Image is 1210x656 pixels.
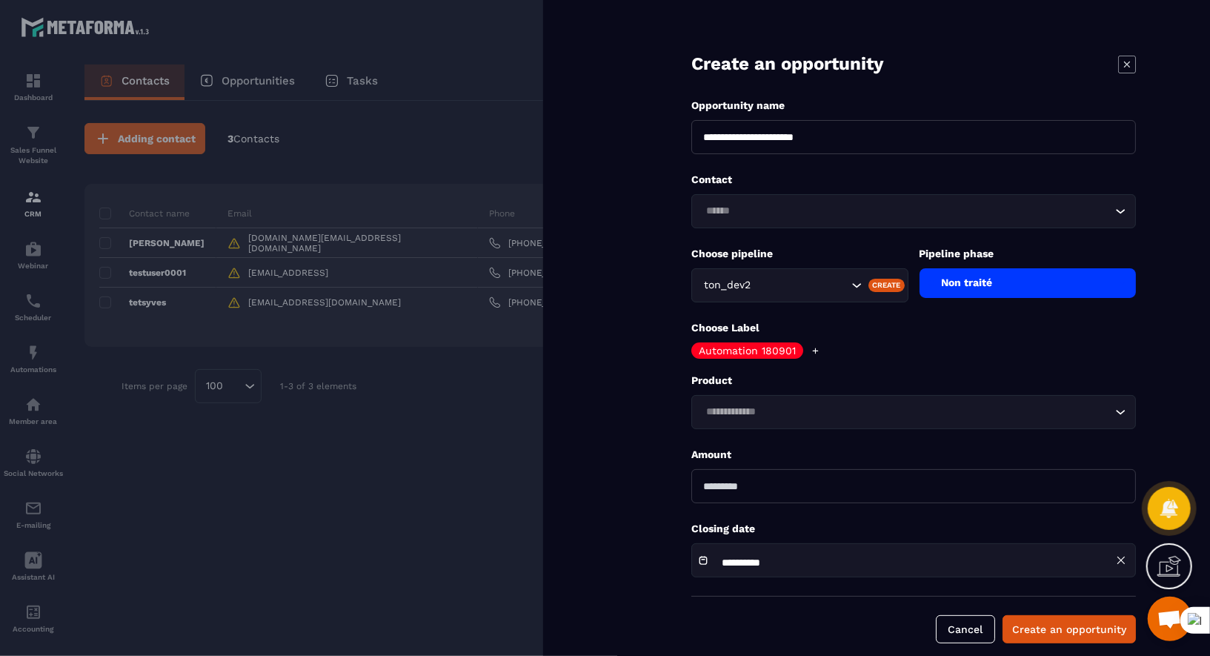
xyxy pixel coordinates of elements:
[691,448,1136,462] p: Amount
[701,277,754,294] span: ton_dev2
[701,203,1111,219] input: Search for option
[691,99,1136,113] p: Opportunity name
[754,277,848,294] input: Search for option
[1148,597,1192,641] div: Mở cuộc trò chuyện
[868,279,905,292] div: Create
[691,173,1136,187] p: Contact
[691,522,1136,536] p: Closing date
[691,247,908,261] p: Choose pipeline
[936,615,995,643] button: Cancel
[701,404,1111,420] input: Search for option
[920,247,1137,261] p: Pipeline phase
[691,52,884,76] p: Create an opportunity
[1003,615,1136,643] button: Create an opportunity
[691,268,908,302] div: Search for option
[691,395,1136,429] div: Search for option
[699,345,796,356] p: Automation 180901
[691,194,1136,228] div: Search for option
[691,321,1136,335] p: Choose Label
[691,374,1136,388] p: Product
